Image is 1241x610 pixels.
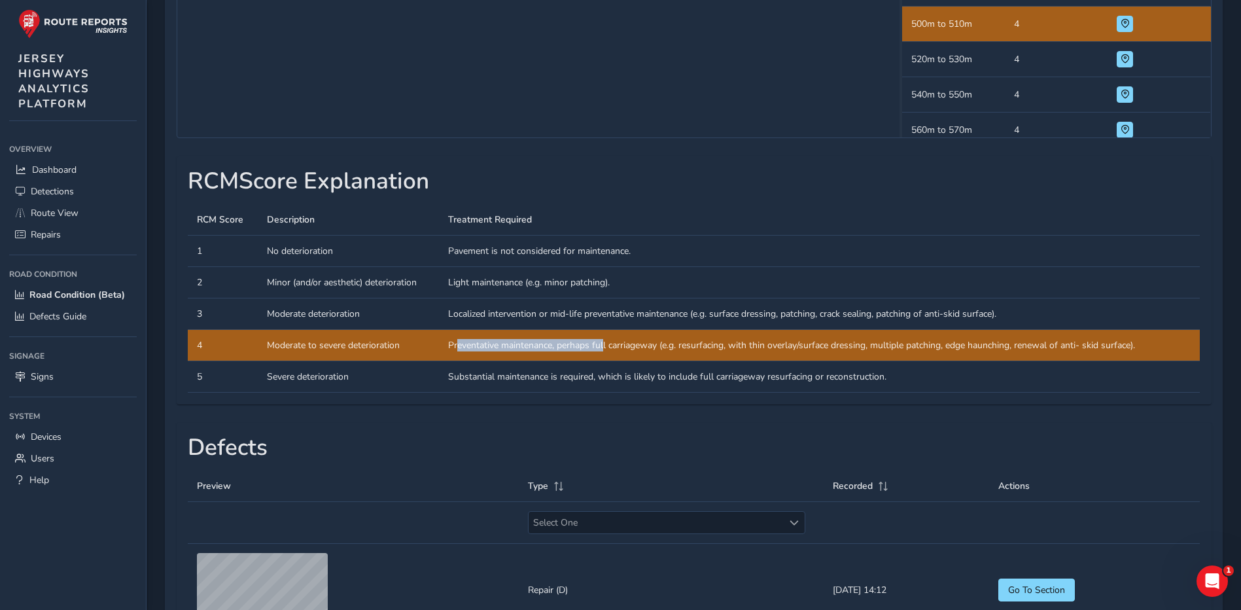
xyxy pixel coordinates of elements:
td: 520m to 530m [902,42,1005,77]
a: Route View [9,202,137,224]
button: Go To Section [998,579,1075,601]
span: Route View [31,207,79,219]
td: Minor (and/or aesthetic) deterioration [258,267,439,298]
td: No deterioration [258,236,439,267]
td: 4 [1005,7,1108,42]
td: Severe deterioration [258,361,439,393]
td: Moderate to severe deterioration [258,330,439,361]
span: Select One [529,512,783,533]
a: Devices [9,426,137,448]
td: 4 [1005,113,1108,148]
span: Defects Guide [29,310,86,323]
h1: Defects [188,434,1200,461]
span: Help [29,474,49,486]
span: Type [528,480,548,492]
span: Dashboard [32,164,77,176]
span: RCM Score [197,213,243,226]
div: Select One [783,512,805,533]
div: Road Condition [9,264,137,284]
td: Light maintenance (e.g. minor patching). [439,267,1200,298]
div: Overview [9,139,137,159]
a: Road Condition (Beta) [9,284,137,306]
td: 2 [188,267,258,298]
td: 560m to 570m [902,113,1005,148]
h1: RCM Score Explanation [188,168,1200,195]
span: Preview [197,480,231,492]
span: Recorded [833,480,873,492]
td: 1 [188,236,258,267]
a: Detections [9,181,137,202]
a: Defects Guide [9,306,137,327]
td: 5 [188,361,258,393]
a: Dashboard [9,159,137,181]
span: Devices [31,431,61,443]
span: Actions [998,480,1030,492]
span: Users [31,452,54,465]
a: Signs [9,366,137,387]
span: Repairs [31,228,61,241]
td: Substantial maintenance is required, which is likely to include full carriageway resurfacing or r... [439,361,1200,393]
td: Preventative maintenance, perhaps full carriageway (e.g. resurfacing, with thin overlay/surface d... [439,330,1200,361]
td: 4 [1005,77,1108,113]
td: Localized intervention or mid-life preventative maintenance (e.g. surface dressing, patching, cra... [439,298,1200,330]
span: JERSEY HIGHWAYS ANALYTICS PLATFORM [18,51,90,111]
span: Signs [31,370,54,383]
td: 4 [188,330,258,361]
iframe: Intercom live chat [1197,565,1228,597]
a: Users [9,448,137,469]
td: 540m to 550m [902,77,1005,113]
span: Treatment Required [448,213,532,226]
span: 1 [1223,565,1234,576]
div: System [9,406,137,426]
span: Road Condition (Beta) [29,289,125,301]
a: Help [9,469,137,491]
td: Pavement is not considered for maintenance. [439,236,1200,267]
td: 4 [1005,42,1108,77]
div: Signage [9,346,137,366]
td: 3 [188,298,258,330]
a: Repairs [9,224,137,245]
td: Moderate deterioration [258,298,439,330]
img: rr logo [18,9,128,39]
span: Detections [31,185,74,198]
td: 500m to 510m [902,7,1005,42]
span: Description [267,213,315,226]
